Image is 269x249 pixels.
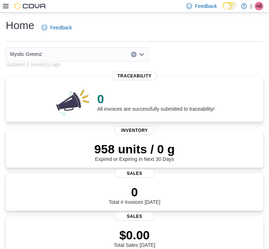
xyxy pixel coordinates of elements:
[112,72,157,80] span: Traceability
[94,142,175,156] p: 958 units / 0 g
[6,18,34,33] h1: Home
[139,52,145,57] button: Open list of options
[114,212,155,221] span: Sales
[50,24,72,31] span: Feedback
[94,142,175,162] div: Expired or Expiring in Next 30 Days
[10,50,42,58] span: Mystic Greenz
[131,52,137,57] button: Clear input
[97,92,215,112] div: All invoices are successfully submitted to traceability!
[14,3,47,10] img: Cova
[54,87,92,116] img: 0
[39,20,75,35] a: Feedback
[97,92,215,106] p: 0
[222,2,238,10] input: Dark Mode
[114,228,155,248] div: Total Sales [DATE]
[114,169,155,178] span: Sales
[256,2,262,10] span: AB
[255,2,263,10] div: Angela Brown
[6,62,61,67] p: Updated 1 minute(s) ago
[114,228,155,242] p: $0.00
[109,185,160,205] div: Total # Invoices [DATE]
[114,126,155,135] span: Inventory
[109,185,160,199] p: 0
[195,3,217,10] span: Feedback
[250,2,252,10] p: |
